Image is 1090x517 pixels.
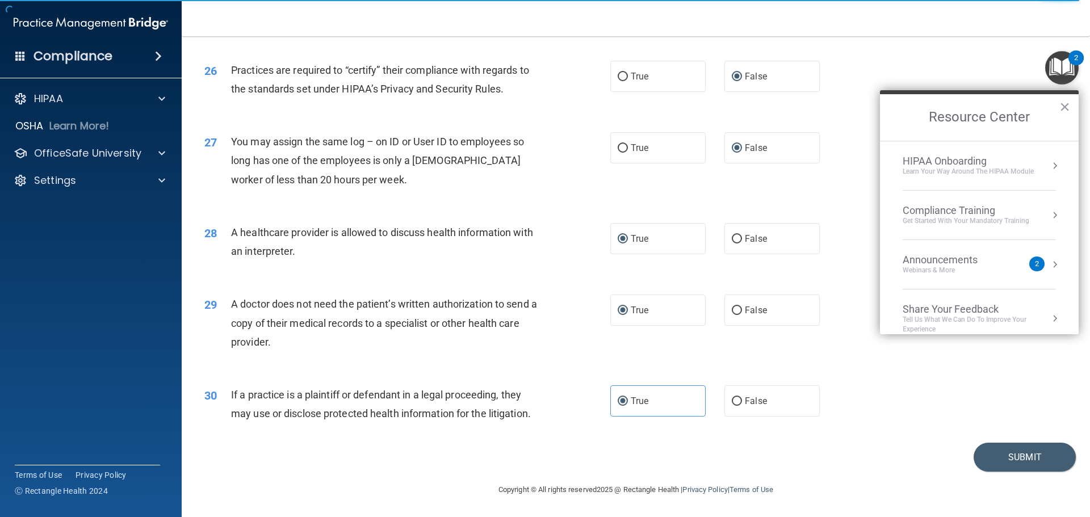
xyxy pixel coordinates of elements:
span: True [631,396,648,406]
input: False [732,144,742,153]
input: False [732,235,742,243]
div: Copyright © All rights reserved 2025 @ Rectangle Health | | [429,472,843,508]
div: Tell Us What We Can Do to Improve Your Experience [903,315,1056,334]
h2: Resource Center [880,94,1079,141]
input: False [732,397,742,406]
p: Settings [34,174,76,187]
span: A doctor does not need the patient’s written authorization to send a copy of their medical record... [231,298,537,347]
a: Terms of Use [15,469,62,481]
a: Privacy Policy [682,485,727,494]
span: False [745,396,767,406]
div: Get Started with your mandatory training [903,216,1029,226]
span: True [631,233,648,244]
div: HIPAA Onboarding [903,155,1034,167]
span: True [631,305,648,316]
div: Resource Center [880,90,1079,334]
a: HIPAA [14,92,165,106]
span: 26 [204,64,217,78]
a: Terms of Use [730,485,773,494]
a: Settings [14,174,165,187]
p: HIPAA [34,92,63,106]
div: Webinars & More [903,266,1000,275]
span: Practices are required to “certify” their compliance with regards to the standards set under HIPA... [231,64,529,95]
button: Submit [974,443,1076,472]
button: Open Resource Center, 2 new notifications [1045,51,1079,85]
span: Ⓒ Rectangle Health 2024 [15,485,108,497]
h4: Compliance [33,48,112,64]
div: Learn Your Way around the HIPAA module [903,167,1034,176]
img: PMB logo [14,12,168,35]
input: False [732,306,742,315]
input: True [618,73,628,81]
input: False [732,73,742,81]
span: False [745,142,767,153]
button: Close [1059,98,1070,116]
span: You may assign the same log – on ID or User ID to employees so long has one of the employees is o... [231,136,524,185]
a: OfficeSafe University [14,146,165,160]
div: Announcements [903,254,1000,266]
span: 27 [204,136,217,149]
input: True [618,397,628,406]
input: True [618,235,628,243]
div: Share Your Feedback [903,303,1056,316]
span: True [631,71,648,82]
p: Learn More! [49,119,110,133]
span: 30 [204,389,217,402]
span: False [745,233,767,244]
p: OSHA [15,119,44,133]
span: 29 [204,298,217,312]
a: Privacy Policy [76,469,127,481]
span: False [745,71,767,82]
input: True [618,306,628,315]
p: OfficeSafe University [34,146,141,160]
span: False [745,305,767,316]
span: True [631,142,648,153]
div: 2 [1074,58,1078,73]
span: A healthcare provider is allowed to discuss health information with an interpreter. [231,226,533,257]
span: If a practice is a plaintiff or defendant in a legal proceeding, they may use or disclose protect... [231,389,531,419]
input: True [618,144,628,153]
span: 28 [204,226,217,240]
div: Compliance Training [903,204,1029,217]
